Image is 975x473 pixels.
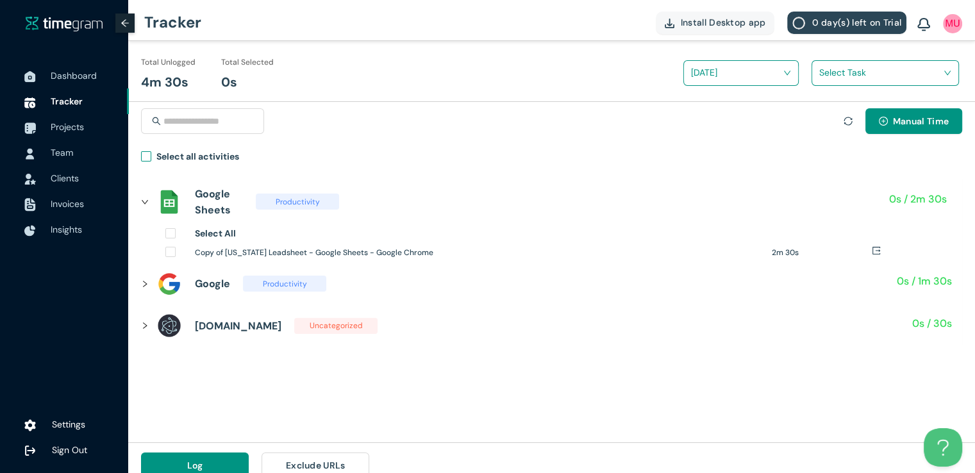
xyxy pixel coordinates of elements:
[156,271,182,297] img: assets%2Ficons%2Ficons8-google-240.png
[141,322,149,329] span: right
[893,114,949,128] span: Manual Time
[51,224,82,235] span: Insights
[152,117,161,126] span: search
[24,198,36,212] img: InvoiceIcon
[51,147,73,158] span: Team
[156,189,182,215] img: assets%2Ficons%2Fsheets_official.png
[844,117,853,126] span: sync
[195,226,236,240] h1: Select All
[195,276,230,292] h1: Google
[24,97,36,108] img: TimeTrackerIcon
[51,172,79,184] span: Clients
[917,18,930,32] img: BellIcon
[912,315,952,331] h1: 0s / 30s
[872,246,881,255] span: export
[24,71,36,83] img: DashboardIcon
[24,445,36,456] img: logOut.ca60ddd252d7bab9102ea2608abe0238.svg
[141,56,196,69] h1: Total Unlogged
[286,458,346,472] span: Exclude URLs
[656,12,775,34] button: Install Desktop app
[195,247,762,259] h1: Copy of [US_STATE] Leadsheet - Google Sheets - Google Chrome
[256,194,339,210] span: Productivity
[294,318,378,334] span: Uncategorized
[144,3,201,42] h1: Tracker
[141,198,149,206] span: right
[26,15,103,31] a: timegram
[51,121,84,133] span: Projects
[195,186,243,218] h1: Google Sheets
[24,225,36,236] img: InsightsIcon
[51,70,97,81] span: Dashboard
[51,95,83,107] span: Tracker
[52,419,85,430] span: Settings
[665,19,674,28] img: DownloadApp
[787,12,906,34] button: 0 day(s) left on Trial
[156,149,239,163] h1: Select all activities
[221,56,274,69] h1: Total Selected
[812,15,901,29] span: 0 day(s) left on Trial
[156,313,182,338] img: assets%2Ficons%2Felectron-logo.png
[24,148,36,160] img: UserIcon
[141,72,188,92] h1: 4m 30s
[52,444,87,456] span: Sign Out
[187,458,203,472] span: Log
[681,15,766,29] span: Install Desktop app
[943,14,962,33] img: UserIcon
[924,428,962,467] iframe: Toggle Customer Support
[51,198,84,210] span: Invoices
[879,117,888,127] span: plus-circle
[221,72,237,92] h1: 0s
[195,318,281,334] h1: [DOMAIN_NAME]
[121,19,129,28] span: arrow-left
[243,276,326,292] span: Productivity
[889,191,947,207] h1: 0s / 2m 30s
[26,16,103,31] img: timegram
[772,247,872,259] h1: 2m 30s
[24,122,36,134] img: ProjectIcon
[24,419,36,432] img: settings.78e04af822cf15d41b38c81147b09f22.svg
[24,174,36,185] img: InvoiceIcon
[141,280,149,288] span: right
[865,108,962,134] button: plus-circleManual Time
[897,273,952,289] h1: 0s / 1m 30s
